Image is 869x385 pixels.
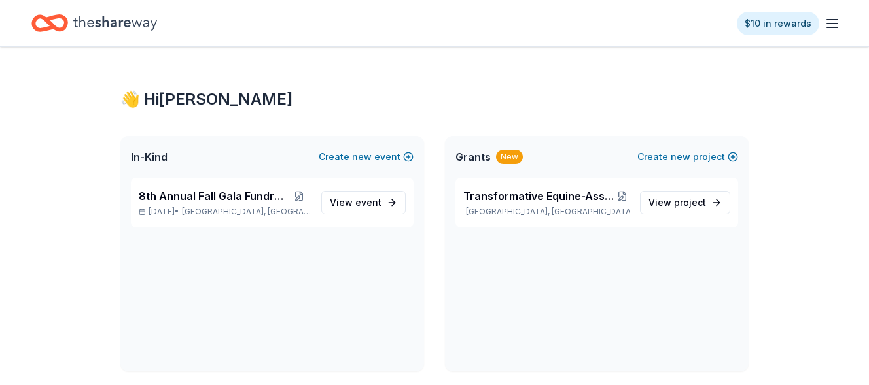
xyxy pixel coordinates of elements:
span: 8th Annual Fall Gala Fundraiser [139,188,287,204]
span: Grants [455,149,491,165]
span: View [648,195,706,210]
span: new [352,149,372,165]
span: event [355,197,381,208]
div: 👋 Hi [PERSON_NAME] [120,89,749,110]
span: View [330,195,381,210]
span: Transformative Equine-Assisted Counseling Initiative [463,188,615,204]
a: $10 in rewards [737,12,819,35]
a: View event [321,191,406,214]
button: Createnewevent [319,149,414,165]
span: [GEOGRAPHIC_DATA], [GEOGRAPHIC_DATA] [182,207,311,217]
div: New [496,150,523,164]
span: In-Kind [131,149,168,165]
p: [GEOGRAPHIC_DATA], [GEOGRAPHIC_DATA] [463,207,630,217]
button: Createnewproject [637,149,738,165]
p: [DATE] • [139,207,311,217]
span: new [671,149,690,165]
span: project [674,197,706,208]
a: Home [31,8,157,39]
a: View project [640,191,730,214]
